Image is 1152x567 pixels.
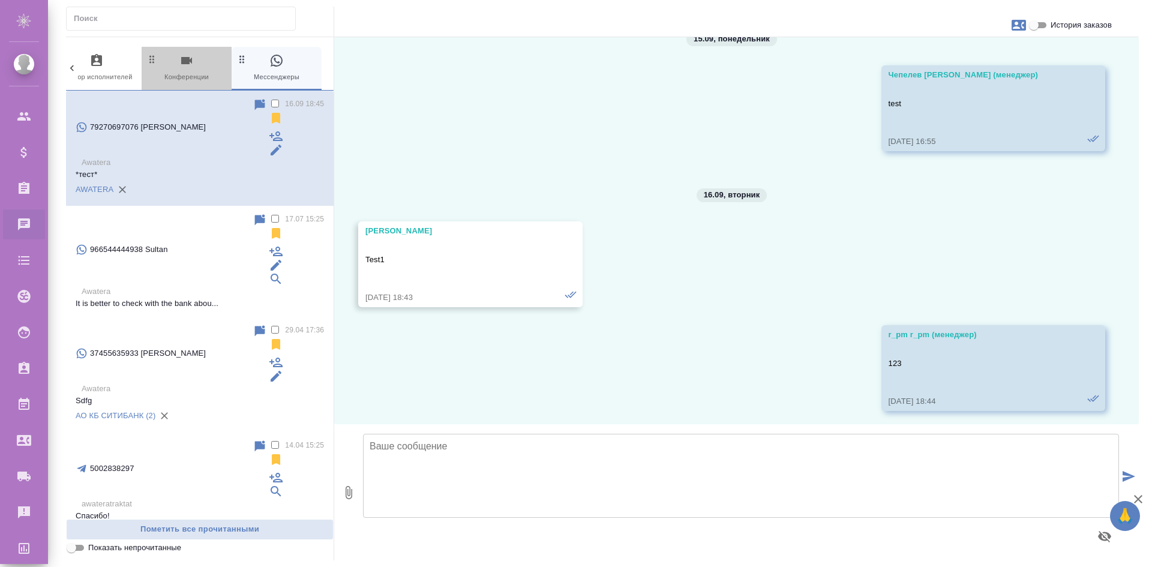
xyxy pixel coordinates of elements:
[66,91,334,206] div: 79270697076 [PERSON_NAME]16.09 18:45Awatera*тест*AWATERA
[269,355,283,370] div: Подписать на чат другого
[76,395,324,407] p: Sdfg
[90,121,206,133] p: 79270697076 [PERSON_NAME]
[155,407,173,425] button: Удалить привязку
[66,206,334,317] div: 966544444938 Sultan17.07 15:25AwateraIt is better to check with the bank abou...
[76,411,155,420] a: АО КБ СИТИБАНК (2)
[82,286,324,298] p: Awatera
[889,136,1064,148] div: [DATE] 16:55
[90,347,206,359] p: 37455635933 [PERSON_NAME]
[269,272,283,286] div: Привязать клиента
[66,519,334,540] button: Пометить все прочитанными
[365,292,541,304] div: [DATE] 18:43
[90,244,168,256] p: 966544444938 Sultan
[285,98,324,110] p: 16.09 18:45
[285,324,324,336] p: 29.04 17:36
[889,69,1064,81] div: Чепелев [PERSON_NAME] (менеджер)
[269,369,283,383] div: Редактировать контакт
[253,213,267,227] div: Пометить непрочитанным
[889,395,1064,407] div: [DATE] 18:44
[236,53,317,83] span: Мессенджеры
[1110,501,1140,531] button: 🙏
[269,258,283,272] div: Редактировать контакт
[269,226,283,241] svg: Отписаться
[73,523,327,536] span: Пометить все прочитанными
[253,98,267,112] div: Пометить непрочитанным
[694,33,770,45] p: 15.09, понедельник
[889,329,1064,341] div: r_pm r_pm (менеджер)
[76,298,324,310] p: It is better to check with the bank abou...
[269,143,283,157] div: Редактировать контакт
[82,498,324,510] p: awateratraktat
[253,324,267,338] div: Пометить непрочитанным
[269,484,283,499] div: Привязать клиента
[889,358,1064,370] p: 123
[285,439,324,451] p: 14.04 15:25
[66,317,334,432] div: 37455635933 [PERSON_NAME]29.04 17:36AwateraSdfgАО КБ СИТИБАНК (2)
[269,129,283,143] div: Подписать на чат другого
[269,111,283,125] svg: Отписаться
[1090,522,1119,551] button: Предпросмотр
[1115,503,1135,529] span: 🙏
[269,470,283,485] div: Подписать на чат другого
[74,10,295,27] input: Поиск
[365,225,541,237] div: [PERSON_NAME]
[76,510,324,522] p: Спасибо!
[146,53,158,65] svg: Зажми и перетащи, чтобы поменять порядок вкладок
[113,181,131,199] button: Удалить привязку
[269,337,283,352] svg: Отписаться
[88,542,181,554] span: Показать непрочитанные
[704,189,760,201] p: 16.09, вторник
[1051,19,1112,31] span: История заказов
[285,213,324,225] p: 17.07 15:25
[82,383,324,395] p: Awatera
[1004,11,1033,40] button: Заявки
[56,53,137,83] span: Подбор исполнителей
[66,432,334,529] div: 500283829714.04 15:25awateratraktatСпасибо!
[146,53,227,83] span: Конференции
[82,157,324,169] p: Awatera
[269,244,283,259] div: Подписать на чат другого
[76,185,113,194] a: AWATERA
[269,452,283,467] svg: Отписаться
[889,98,1064,110] p: test
[365,254,541,266] p: Test1
[253,439,267,454] div: Пометить непрочитанным
[90,463,134,475] p: 5002838297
